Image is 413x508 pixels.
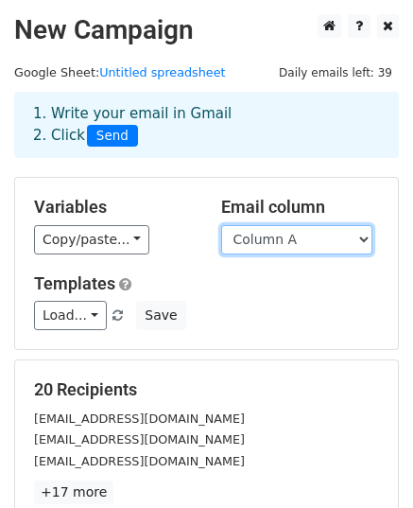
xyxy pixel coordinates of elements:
span: Send [87,125,138,148]
small: Google Sheet: [14,65,226,79]
small: [EMAIL_ADDRESS][DOMAIN_NAME] [34,432,245,447]
a: Daily emails left: 39 [272,65,399,79]
a: Load... [34,301,107,330]
a: Templates [34,273,115,293]
h2: New Campaign [14,14,399,46]
iframe: Chat Widget [318,417,413,508]
a: Copy/paste... [34,225,149,254]
h5: Variables [34,197,193,218]
small: [EMAIL_ADDRESS][DOMAIN_NAME] [34,454,245,468]
a: +17 more [34,481,113,504]
span: Daily emails left: 39 [272,62,399,83]
button: Save [136,301,185,330]
small: [EMAIL_ADDRESS][DOMAIN_NAME] [34,412,245,426]
h5: 20 Recipients [34,379,379,400]
h5: Email column [221,197,380,218]
div: 1. Write your email in Gmail 2. Click [19,103,394,147]
a: Untitled spreadsheet [99,65,225,79]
